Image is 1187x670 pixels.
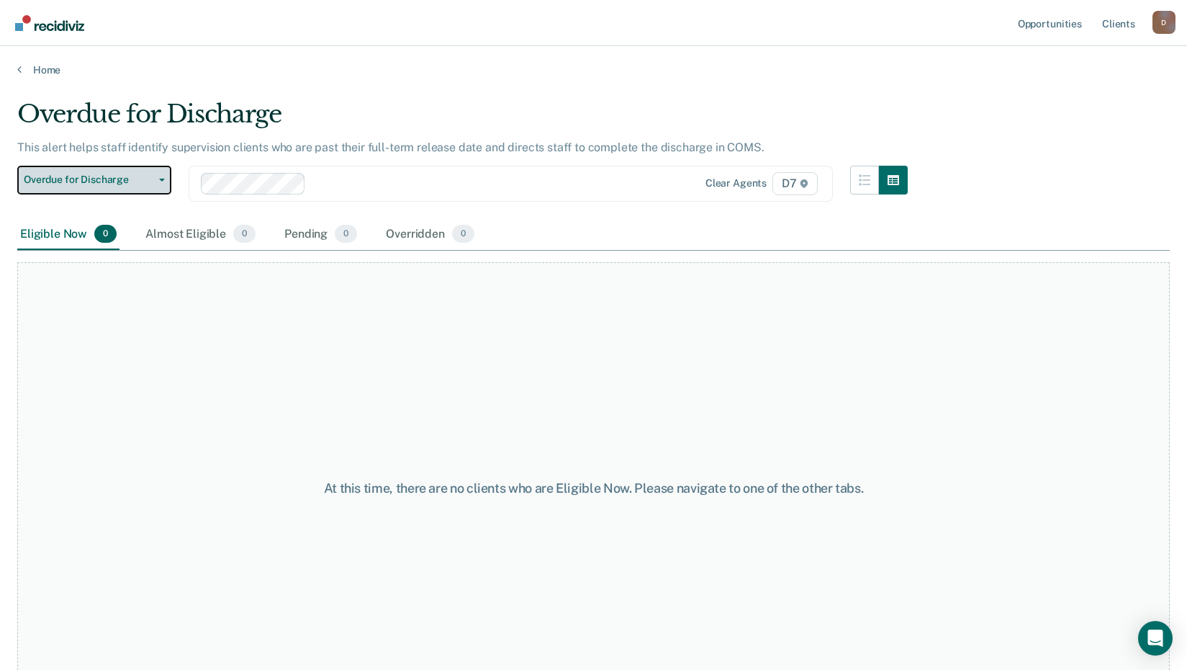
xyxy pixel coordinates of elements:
[17,140,764,154] p: This alert helps staff identify supervision clients who are past their full-term release date and...
[17,99,908,140] div: Overdue for Discharge
[94,225,117,244] span: 0
[705,177,767,189] div: Clear agents
[772,172,818,195] span: D7
[1152,11,1175,34] button: Profile dropdown button
[281,219,360,251] div: Pending0
[335,225,357,244] span: 0
[383,219,477,251] div: Overridden0
[17,166,171,195] button: Overdue for Discharge
[143,219,258,251] div: Almost Eligible0
[233,225,256,244] span: 0
[1138,621,1173,656] div: Open Intercom Messenger
[24,174,153,186] span: Overdue for Discharge
[17,219,119,251] div: Eligible Now0
[17,63,1170,76] a: Home
[306,481,882,496] div: At this time, there are no clients who are Eligible Now. Please navigate to one of the other tabs.
[1152,11,1175,34] div: D
[15,15,84,31] img: Recidiviz
[452,225,474,244] span: 0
